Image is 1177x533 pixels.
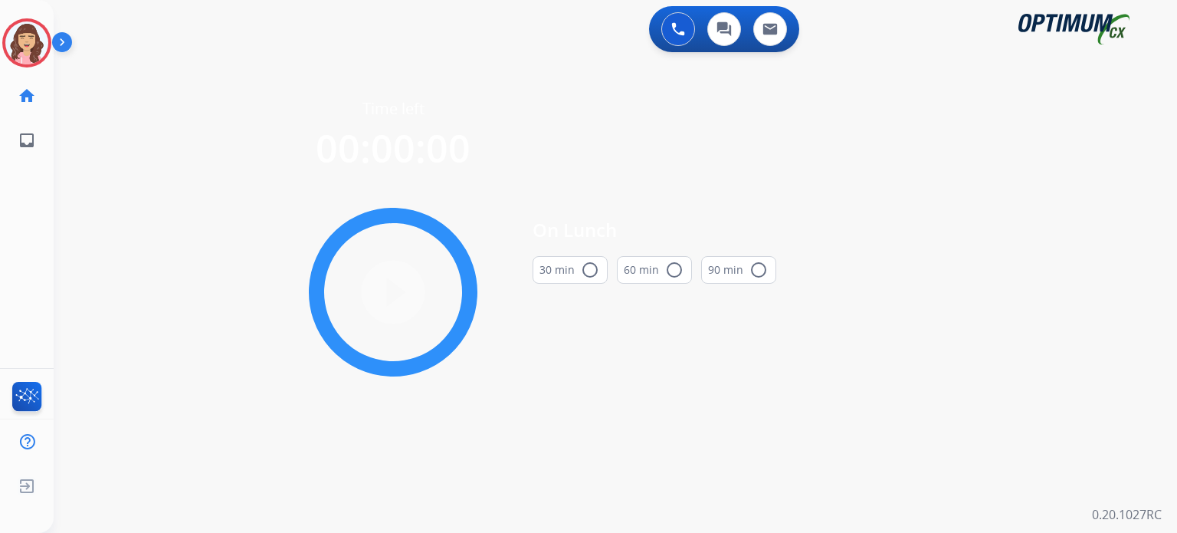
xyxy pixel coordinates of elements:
mat-icon: inbox [18,131,36,150]
mat-icon: radio_button_unchecked [749,261,768,279]
span: On Lunch [533,216,776,244]
button: 60 min [617,256,692,284]
button: 30 min [533,256,608,284]
span: Time left [362,98,425,120]
mat-icon: radio_button_unchecked [665,261,684,279]
p: 0.20.1027RC [1092,505,1162,524]
img: avatar [5,21,48,64]
span: 00:00:00 [316,122,470,174]
mat-icon: home [18,87,36,105]
button: 90 min [701,256,776,284]
mat-icon: radio_button_unchecked [581,261,599,279]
